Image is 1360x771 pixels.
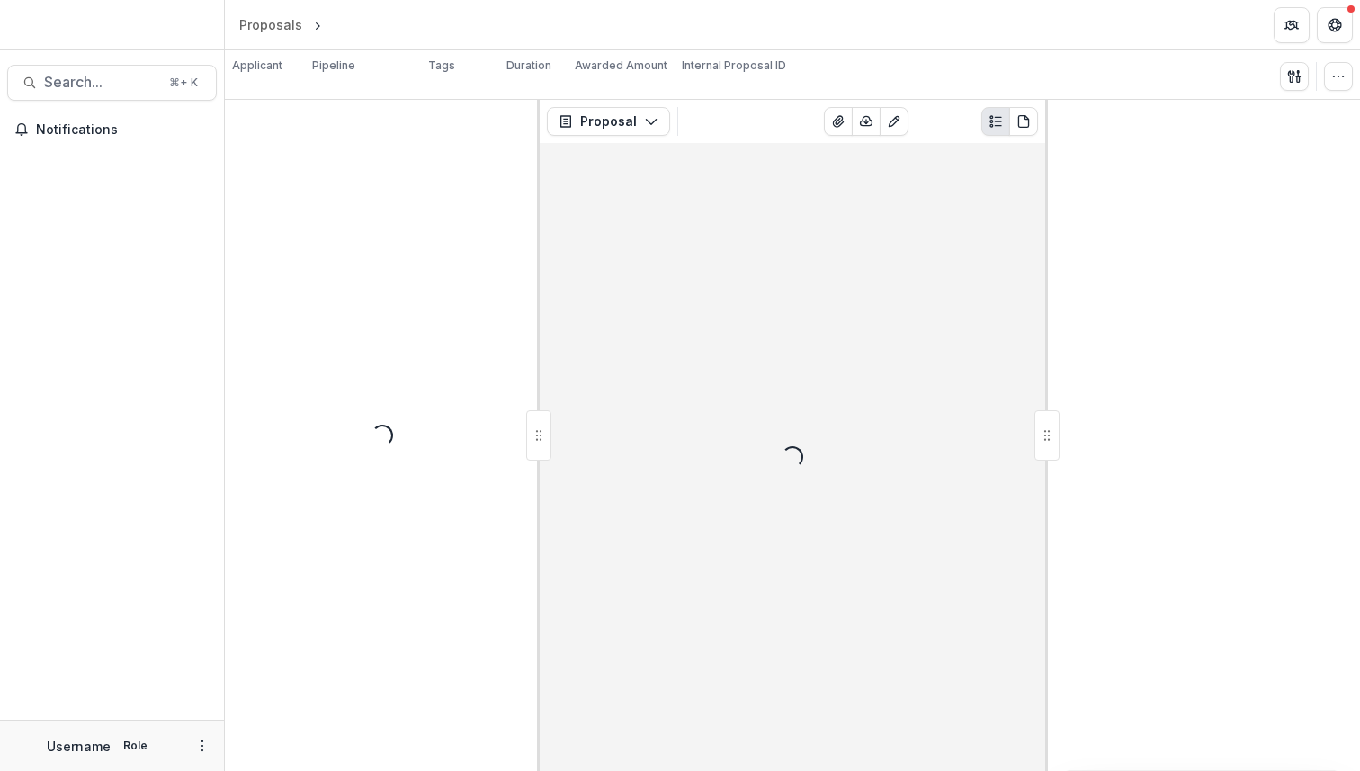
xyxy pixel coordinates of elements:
p: Applicant [232,58,282,74]
button: Notifications [7,115,217,144]
button: Proposal [547,107,670,136]
a: Proposals [232,12,309,38]
p: Role [118,738,153,754]
span: Notifications [36,122,210,138]
p: Tags [428,58,455,74]
button: More [192,735,213,757]
button: Search... [7,65,217,101]
button: View Attached Files [824,107,853,136]
p: Awarded Amount [575,58,667,74]
nav: breadcrumb [232,12,402,38]
span: Search... [44,74,158,91]
div: ⌘ + K [166,73,201,93]
div: Proposals [239,15,302,34]
p: Duration [506,58,551,74]
button: Get Help [1317,7,1353,43]
p: Internal Proposal ID [682,58,786,74]
button: Edit as form [880,107,908,136]
p: Pipeline [312,58,355,74]
button: Partners [1274,7,1310,43]
button: Plaintext view [981,107,1010,136]
p: Username [47,737,111,756]
button: PDF view [1009,107,1038,136]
